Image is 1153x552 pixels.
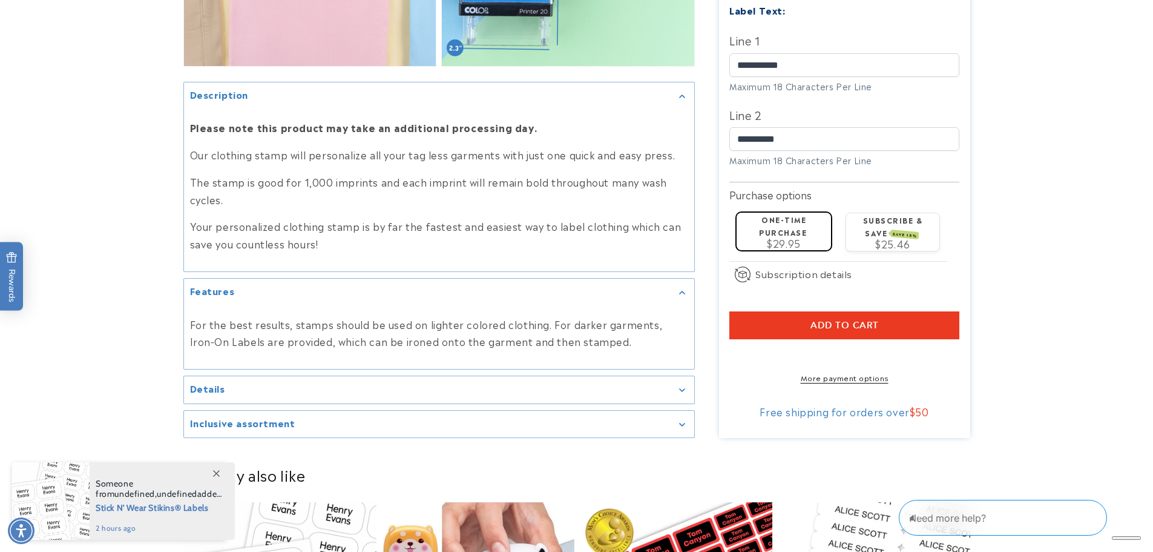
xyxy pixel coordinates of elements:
[157,488,197,499] span: undefined
[190,316,688,351] p: For the best results, stamps should be used on lighter colored clothing. For darker garments, Iro...
[190,173,688,208] p: The stamp is good for 1,000 imprints and each imprint will remain bold throughout many wash cycles.
[899,495,1141,540] iframe: Gorgias Floating Chat
[96,523,222,534] span: 2 hours ago
[729,373,959,384] a: More payment options
[875,237,910,251] span: $25.46
[190,88,249,101] h2: Description
[729,30,959,50] label: Line 1
[96,499,222,514] span: Stick N' Wear Stikins® Labels
[729,187,812,202] label: Purchase options
[184,411,694,438] summary: Inclusive assortment
[759,214,807,238] label: One-time purchase
[190,285,235,297] h2: Features
[190,382,225,394] h2: Details
[190,146,688,164] p: Our clothing stamp will personalize all your tag less garments with just one quick and easy press.
[810,320,879,331] span: Add to cart
[190,218,688,253] p: Your personalized clothing stamp is by far the fastest and easiest way to label clothing which ca...
[755,267,852,282] span: Subscription details
[8,517,34,544] div: Accessibility Menu
[114,488,154,499] span: undefined
[729,311,959,339] button: Add to cart
[190,120,537,135] strong: Please note this product may take an additional processing day.
[891,230,919,240] span: SAVE 15%
[729,406,959,418] div: Free shipping for orders over
[729,3,786,17] label: Label Text:
[184,82,694,110] summary: Description
[184,279,694,306] summary: Features
[96,479,222,499] span: Someone from , added this product to their cart.
[910,405,916,419] span: $
[729,80,959,93] div: Maximum 18 Characters Per Line
[767,236,801,251] span: $29.95
[863,214,923,238] label: Subscribe & save
[729,154,959,167] div: Maximum 18 Characters Per Line
[915,405,928,419] span: 50
[190,417,295,429] h2: Inclusive assortment
[184,376,694,404] summary: Details
[729,105,959,124] label: Line 2
[183,465,970,484] h2: You may also like
[6,251,18,302] span: Rewards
